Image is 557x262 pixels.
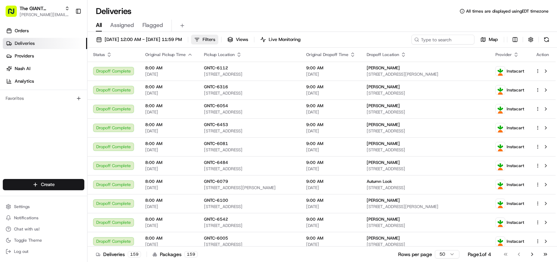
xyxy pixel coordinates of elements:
span: Orders [15,28,29,34]
span: Views [236,36,248,43]
span: Autumn Look [367,179,392,184]
span: 8:00 AM [145,160,193,165]
span: [STREET_ADDRESS] [204,90,295,96]
button: Filters [191,35,218,44]
img: profile_instacart_ahold_partner.png [496,218,505,227]
span: [STREET_ADDRESS] [367,147,484,153]
span: Instacart [507,182,524,187]
span: GNTC-6054 [204,103,228,109]
span: Notifications [14,215,38,221]
span: Instacart [507,87,524,93]
span: [STREET_ADDRESS] [204,166,295,172]
span: GNTC-6453 [204,122,228,127]
span: [PERSON_NAME] [367,65,400,71]
img: Nash [7,7,21,21]
span: [STREET_ADDRESS] [204,109,295,115]
a: 💻API Documentation [56,99,115,111]
button: [PERSON_NAME][EMAIL_ADDRESS][DOMAIN_NAME] [20,12,70,18]
span: GNTC-6081 [204,141,228,146]
span: [STREET_ADDRESS] [204,147,295,153]
input: Clear [18,45,115,53]
span: [DATE] [306,109,355,115]
span: 9:00 AM [306,160,355,165]
a: Providers [3,50,87,62]
span: [STREET_ADDRESS][PERSON_NAME] [204,185,295,191]
span: Original Pickup Time [145,52,186,57]
span: GNTC-6005 [204,235,228,241]
span: [STREET_ADDRESS] [367,242,484,247]
span: 8:00 AM [145,198,193,203]
span: [STREET_ADDRESS][PERSON_NAME] [367,71,484,77]
span: GNTC-6484 [204,160,228,165]
img: profile_instacart_ahold_partner.png [496,142,505,151]
img: profile_instacart_ahold_partner.png [496,161,505,170]
span: [STREET_ADDRESS] [204,71,295,77]
span: 8:00 AM [145,235,193,241]
img: 1736555255976-a54dd68f-1ca7-489b-9aae-adbdc363a1c4 [7,67,20,80]
span: Instacart [507,144,524,150]
span: 9:00 AM [306,198,355,203]
span: 8:00 AM [145,84,193,90]
span: GNTC-6316 [204,84,228,90]
span: Pickup Location [204,52,235,57]
span: [DATE] [145,166,193,172]
span: All [96,21,102,29]
span: GNTC-6542 [204,216,228,222]
img: profile_instacart_ahold_partner.png [496,237,505,246]
span: [STREET_ADDRESS] [367,128,484,134]
button: Live Monitoring [257,35,304,44]
span: Status [93,52,105,57]
span: Map [489,36,498,43]
span: Settings [14,204,30,209]
span: 9:00 AM [306,235,355,241]
button: Chat with us! [3,224,84,234]
span: Nash AI [15,65,30,72]
span: [DATE] [145,242,193,247]
div: Start new chat [24,67,115,74]
span: 8:00 AM [145,216,193,222]
button: Start new chat [119,69,127,77]
span: Deliveries [15,40,35,47]
a: Deliveries [3,38,87,49]
span: Flagged [142,21,163,29]
span: [STREET_ADDRESS] [367,166,484,172]
span: Live Monitoring [269,36,301,43]
span: 9:00 AM [306,84,355,90]
span: 9:00 AM [306,141,355,146]
span: Instacart [507,201,524,206]
h1: Deliveries [96,6,132,17]
img: profile_instacart_ahold_partner.png [496,123,505,132]
span: [STREET_ADDRESS] [367,185,484,191]
span: 8:00 AM [145,65,193,71]
img: profile_instacart_ahold_partner.png [496,180,505,189]
span: Pylon [70,119,85,124]
a: 📗Knowledge Base [4,99,56,111]
button: Log out [3,247,84,256]
span: [PERSON_NAME] [367,216,400,222]
a: Analytics [3,76,87,87]
a: Orders [3,25,87,36]
span: Knowledge Base [14,102,54,109]
div: Packages [153,251,198,258]
span: [PERSON_NAME] [367,160,400,165]
span: Dropoff Location [367,52,399,57]
span: [DATE] [306,242,355,247]
span: Instacart [507,163,524,168]
span: [STREET_ADDRESS] [367,109,484,115]
span: Instacart [507,68,524,74]
span: Instacart [507,220,524,225]
span: [PERSON_NAME] [367,198,400,203]
span: [STREET_ADDRESS] [367,223,484,228]
button: The GIANT Company [20,5,62,12]
span: [DATE] [306,204,355,209]
span: [DATE] [306,166,355,172]
span: [PERSON_NAME] [367,235,400,241]
button: Create [3,179,84,190]
img: profile_instacart_ahold_partner.png [496,104,505,113]
span: Chat with us! [14,226,40,232]
span: All times are displayed using EDT timezone [466,8,549,14]
span: Provider [495,52,512,57]
button: Map [477,35,501,44]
